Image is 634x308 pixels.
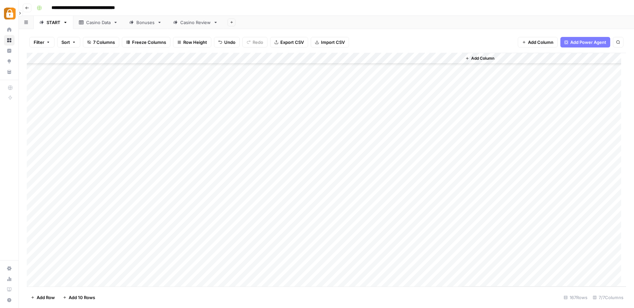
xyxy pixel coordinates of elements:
span: Undo [224,39,235,46]
a: Insights [4,46,15,56]
span: Filter [34,39,44,46]
div: Bonuses [136,19,155,26]
button: Add Column [518,37,558,47]
a: Opportunities [4,56,15,67]
span: Add Row [37,294,55,301]
span: Add 10 Rows [69,294,95,301]
div: Casino Data [86,19,111,26]
span: Add Column [528,39,553,46]
span: Sort [61,39,70,46]
button: Workspace: Adzz [4,5,15,22]
button: Add Row [27,292,59,303]
a: Bonuses [123,16,167,29]
button: Row Height [173,37,211,47]
span: 7 Columns [93,39,115,46]
a: Settings [4,263,15,274]
button: Freeze Columns [122,37,170,47]
button: Import CSV [311,37,349,47]
button: Add Column [463,54,497,63]
button: Filter [29,37,54,47]
div: 167 Rows [561,292,590,303]
span: Add Column [471,55,494,61]
button: Add Power Agent [560,37,610,47]
a: Learning Hub [4,284,15,295]
div: START [47,19,60,26]
button: Sort [57,37,80,47]
a: Casino Review [167,16,224,29]
span: Freeze Columns [132,39,166,46]
button: 7 Columns [83,37,119,47]
div: Casino Review [180,19,211,26]
a: Your Data [4,67,15,77]
button: Redo [242,37,267,47]
a: Home [4,24,15,35]
button: Undo [214,37,240,47]
a: Casino Data [73,16,123,29]
span: Export CSV [280,39,304,46]
img: Adzz Logo [4,8,16,19]
span: Redo [253,39,263,46]
a: Browse [4,35,15,46]
button: Help + Support [4,295,15,305]
button: Add 10 Rows [59,292,99,303]
span: Import CSV [321,39,345,46]
a: START [34,16,73,29]
a: Usage [4,274,15,284]
div: 7/7 Columns [590,292,626,303]
span: Add Power Agent [570,39,606,46]
button: Export CSV [270,37,308,47]
span: Row Height [183,39,207,46]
